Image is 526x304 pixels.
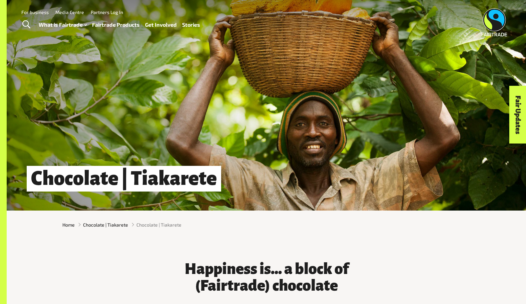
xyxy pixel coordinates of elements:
[83,221,128,228] a: Chocolate | Tiakarete
[39,20,87,30] a: What is Fairtrade
[136,221,181,228] span: Chocolate | Tiakarete
[55,9,84,15] a: Media Centre
[482,8,507,36] img: Fairtrade Australia New Zealand logo
[92,20,140,30] a: Fairtrade Products
[27,166,221,192] h1: Chocolate | Tiakarete
[182,20,200,30] a: Stories
[18,16,34,33] a: Toggle Search
[91,9,123,15] a: Partners Log In
[166,261,367,294] h3: Happiness is... a block of (Fairtrade) chocolate
[145,20,177,30] a: Get Involved
[21,9,49,15] a: For business
[62,221,75,228] a: Home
